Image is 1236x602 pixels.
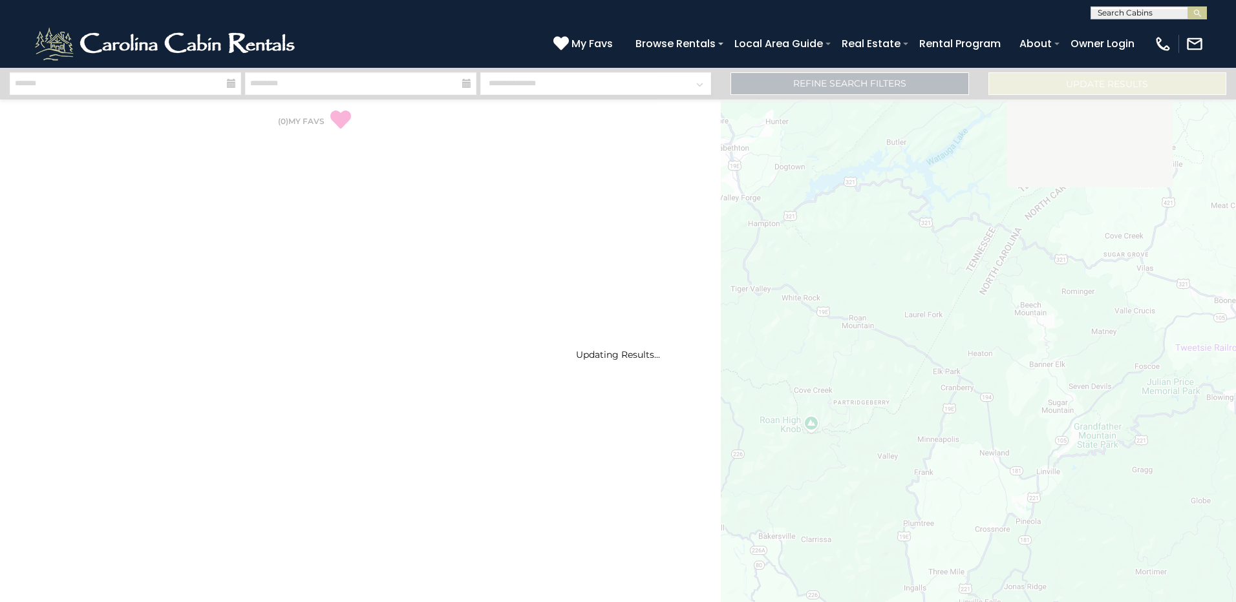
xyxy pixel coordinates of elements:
a: About [1013,32,1058,55]
a: Rental Program [913,32,1007,55]
a: Browse Rentals [629,32,722,55]
span: My Favs [571,36,613,52]
a: My Favs [553,36,616,52]
a: Owner Login [1064,32,1141,55]
img: White-1-2.png [32,25,301,63]
a: Local Area Guide [728,32,829,55]
img: mail-regular-white.png [1186,35,1204,53]
img: phone-regular-white.png [1154,35,1172,53]
a: Real Estate [835,32,907,55]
